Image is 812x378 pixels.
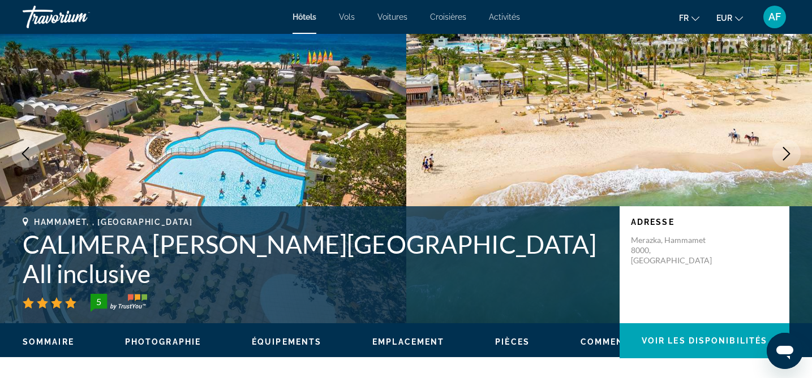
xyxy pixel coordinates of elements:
button: Next image [772,140,801,168]
span: fr [679,14,689,23]
a: Vols [339,12,355,21]
h1: CALIMERA [PERSON_NAME][GEOGRAPHIC_DATA] All inclusive [23,229,608,288]
button: Change language [679,10,699,26]
span: Emplacement [372,337,444,346]
span: Sommaire [23,337,74,346]
span: EUR [716,14,732,23]
img: trustyou-badge-hor.svg [91,294,147,312]
button: Change currency [716,10,743,26]
span: Équipements [252,337,321,346]
button: Sommaire [23,337,74,347]
button: Previous image [11,140,40,168]
div: 5 [87,295,110,309]
a: Hôtels [293,12,316,21]
button: Commentaires [581,337,658,347]
a: Croisières [430,12,466,21]
a: Travorium [23,2,136,32]
span: AF [768,11,781,23]
button: Photographie [125,337,201,347]
button: Pièces [495,337,530,347]
span: Commentaires [581,337,658,346]
span: Hammamet, , [GEOGRAPHIC_DATA] [34,218,193,227]
span: Photographie [125,337,201,346]
p: Merazka, Hammamet 8000, [GEOGRAPHIC_DATA] [631,235,721,266]
a: Activités [489,12,520,21]
button: Emplacement [372,337,444,347]
span: Voir les disponibilités [642,336,767,345]
button: Équipements [252,337,321,347]
p: Adresse [631,218,778,227]
iframe: Bouton de lancement de la fenêtre de messagerie [767,333,803,369]
button: User Menu [760,5,789,29]
a: Voitures [377,12,407,21]
span: Pièces [495,337,530,346]
button: Voir les disponibilités [620,323,789,358]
